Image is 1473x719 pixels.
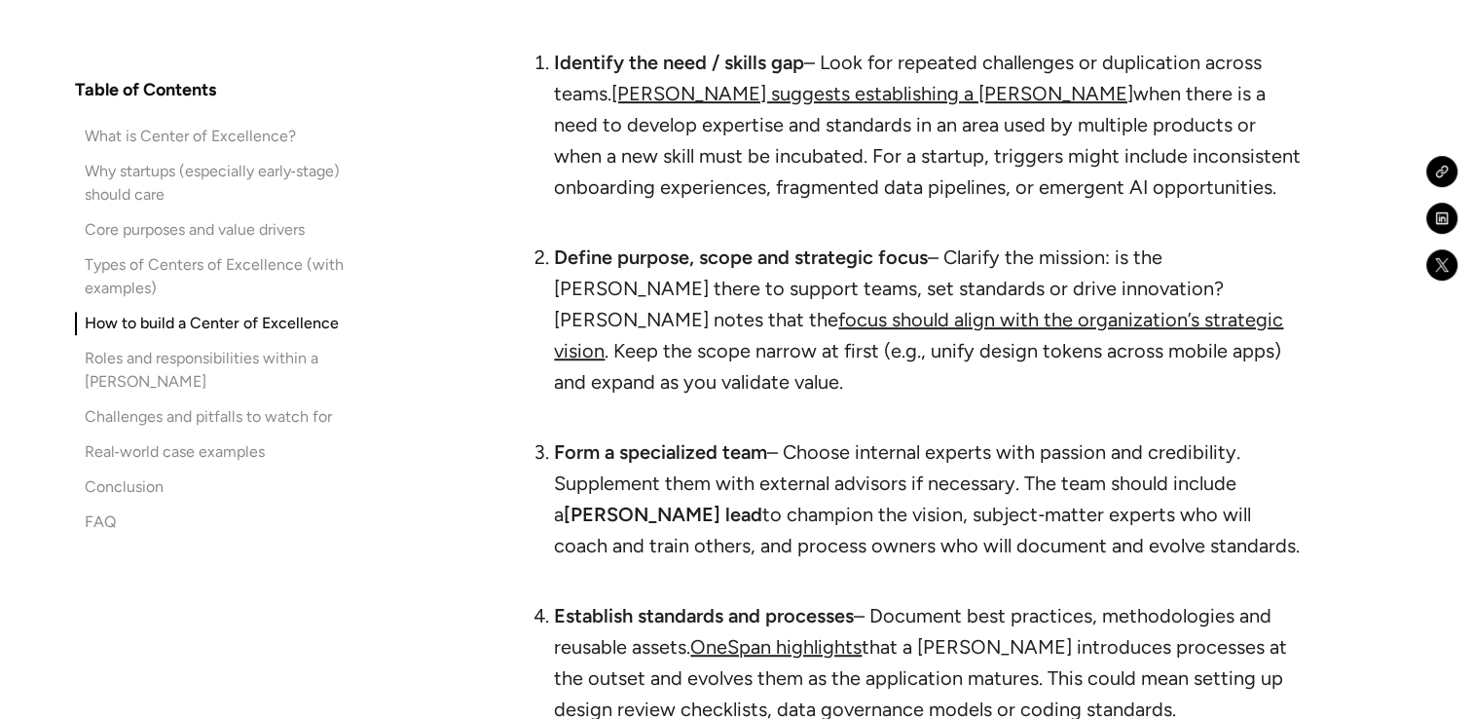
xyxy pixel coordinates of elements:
div: How to build a Center of Excellence [85,312,339,335]
a: Real‑world case examples [75,440,383,464]
div: What is Center of Excellence? [85,125,296,148]
div: Why startups (especially early‑stage) should care [85,160,383,207]
li: – Clarify the mission: is the [PERSON_NAME] there to support teams, set standards or drive innova... [554,242,1307,429]
a: focus should align with the organization’s strategic vision [554,308,1283,362]
div: Types of Centers of Excellence (with examples) [85,253,383,300]
div: Roles and responsibilities within a [PERSON_NAME] [85,347,383,394]
li: – Look for repeated challenges or duplication across teams. when there is a need to develop exper... [554,47,1307,234]
a: Roles and responsibilities within a [PERSON_NAME] [75,347,383,394]
div: Challenges and pitfalls to watch for [85,405,332,429]
strong: Form a specialized team [554,440,767,464]
a: [PERSON_NAME] suggests establishing a [PERSON_NAME] [611,82,1133,105]
a: What is Center of Excellence? [75,125,383,148]
h4: Table of Contents [75,78,216,101]
a: Types of Centers of Excellence (with examples) [75,253,383,300]
a: OneSpan highlights [690,635,862,659]
strong: [PERSON_NAME] lead [564,503,762,526]
strong: Define purpose, scope and strategic focus [554,246,928,269]
div: Real‑world case examples [85,440,265,464]
a: Challenges and pitfalls to watch for [75,405,383,429]
a: Core purposes and value drivers [75,218,383,242]
div: Conclusion [85,475,164,499]
div: Core purposes and value drivers [85,218,305,242]
a: Why startups (especially early‑stage) should care [75,160,383,207]
div: FAQ [85,511,116,534]
li: – Choose internal experts with passion and credibility. Supplement them with external advisors if... [554,436,1307,592]
a: FAQ [75,511,383,534]
strong: Establish standards and processes [554,604,854,627]
a: Conclusion [75,475,383,499]
a: How to build a Center of Excellence [75,312,383,335]
strong: Identify the need / skills gap [554,51,804,74]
